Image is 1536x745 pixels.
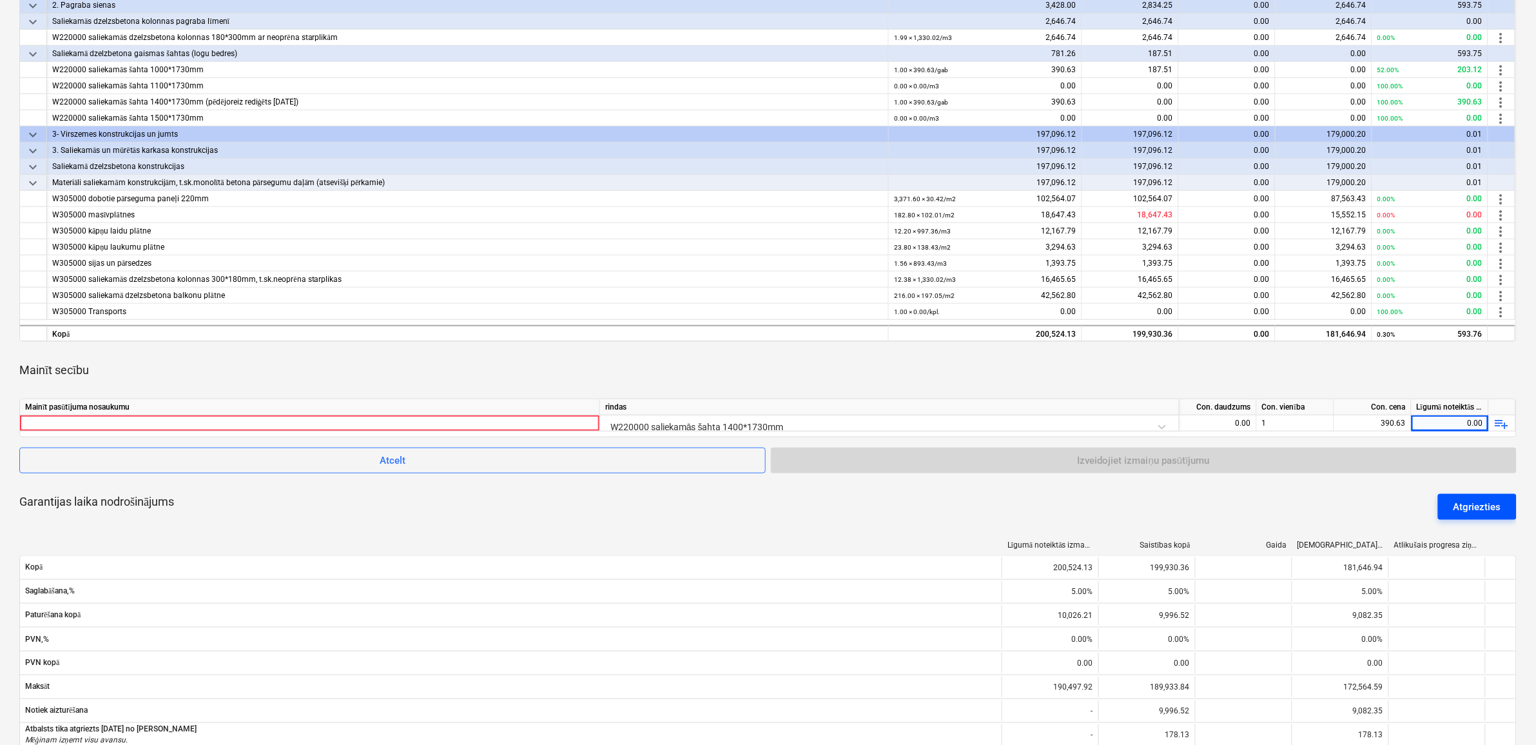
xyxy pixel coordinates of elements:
[1377,326,1483,343] div: 593.76
[1185,415,1251,432] div: 0.00
[52,288,883,304] div: W305000 saliekamā dzelzsbetona balkonu plātne
[1493,272,1509,288] span: more_vert
[1377,62,1483,78] div: 203.12
[1336,243,1366,252] span: 3,294.63
[1254,97,1270,106] span: 0.00
[889,159,1082,175] div: 197,096.12
[894,223,1076,239] div: 12,167.79
[52,110,883,126] div: W220000 saliekamās šahta 1500*1730mm
[52,191,883,207] div: W305000 dobotie pārseguma paneļi 220mm
[1098,629,1195,650] div: 0.00%
[1493,30,1509,46] span: more_vert
[1254,226,1270,235] span: 0.00
[1082,126,1179,143] div: 197,096.12
[894,255,1076,272] div: 1,393.75
[1332,291,1366,300] span: 42,562.80
[25,658,996,668] span: PVN kopā
[1276,126,1372,143] div: 179,000.20
[1082,14,1179,30] div: 2,646.74
[52,143,883,159] div: 3. Saliekamās un mūrētās karkasa konstrukcijas
[1257,415,1334,432] div: 1
[1098,653,1195,673] div: 0.00
[889,46,1082,62] div: 781.26
[894,212,955,219] small: 182.80 × 102.01 / m2
[1453,499,1501,515] div: Atgriezties
[1082,159,1179,175] div: 197,096.12
[1493,224,1509,239] span: more_vert
[52,272,883,288] div: W305000 saliekamās dzelzsbetona kolonnas 300*180mm, t.sk.neoprēna starplikas
[1254,194,1270,203] span: 0.00
[600,399,1180,415] div: rindas
[894,115,939,122] small: 0.00 × 0.00 / m3
[25,175,41,191] span: keyboard_arrow_down
[1292,677,1388,697] div: 172,564.59
[1377,223,1483,239] div: 0.00
[1138,226,1173,235] span: 12,167.79
[1254,33,1270,42] span: 0.00
[1332,210,1366,219] span: 15,552.15
[25,562,996,572] span: Kopā
[1276,14,1372,30] div: 2,646.74
[1002,581,1098,602] div: 5.00%
[25,159,41,175] span: keyboard_arrow_down
[52,159,883,175] div: Saliekamā dzelzsbetona konstrukcijas
[1292,653,1388,673] div: 0.00
[894,304,1076,320] div: 0.00
[1372,159,1488,175] div: 0.01
[1377,66,1399,74] small: 52.00%
[1351,307,1366,316] span: 0.00
[1179,325,1276,341] div: 0.00
[1493,192,1509,207] span: more_vert
[1332,275,1366,284] span: 16,465.65
[1180,399,1257,415] div: Con. daudzums
[1412,415,1489,432] div: 0.00
[1002,605,1098,626] div: 10,026.21
[889,14,1082,30] div: 2,646.74
[1158,114,1173,123] span: 0.00
[894,288,1076,304] div: 42,562.80
[894,99,948,106] small: 1.00 × 390.63 / gab
[19,448,766,473] button: Atcelt
[1082,325,1179,341] div: 199,930.36
[1372,126,1488,143] div: 0.01
[1493,208,1509,223] span: more_vert
[1254,81,1270,90] span: 0.00
[52,30,883,46] div: W220000 saliekamās dzelzsbetona kolonnas 180*300mm ar neoprēna starplikām
[1098,677,1195,697] div: 189,933.84
[1257,399,1334,415] div: Con. vienība
[1098,605,1195,626] div: 9,996.52
[1276,143,1372,159] div: 179,000.20
[1098,557,1195,578] div: 199,930.36
[1254,243,1270,252] span: 0.00
[1254,291,1270,300] span: 0.00
[894,207,1076,223] div: 18,647.43
[1332,194,1366,203] span: 87,563.43
[1377,110,1483,126] div: 0.00
[1254,307,1270,316] span: 0.00
[1292,581,1388,602] div: 5.00%
[52,255,883,272] div: W305000 sijas un pārsedzes
[1339,415,1406,432] div: 390.63
[1377,304,1483,320] div: 0.00
[25,14,41,30] span: keyboard_arrow_down
[1098,700,1195,721] div: 9,996.52
[52,14,883,30] div: Saliekamās dzelzsbetona kolonnas pagraba līmenī
[1292,700,1388,721] div: 9,082.35
[1143,33,1173,42] span: 2,646.74
[1276,46,1372,62] div: 0.00
[1377,195,1395,203] small: 0.00%
[1254,210,1270,219] span: 0.00
[25,610,996,620] span: Paturēšana kopā
[19,363,89,378] p: Mainīt secību
[1143,259,1173,268] span: 1,393.75
[1493,288,1509,304] span: more_vert
[1377,228,1395,235] small: 0.00%
[1149,65,1173,74] span: 187.51
[1254,65,1270,74] span: 0.00
[52,62,883,78] div: W220000 saliekamās šahta 1000*1730mm
[52,94,883,110] div: W220000 saliekamās šahta 1400*1730mm (pēdējoreiz rediģēts [DATE])
[1351,97,1366,106] span: 0.00
[1377,288,1483,304] div: 0.00
[1276,325,1372,341] div: 181,646.94
[894,239,1076,255] div: 3,294.63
